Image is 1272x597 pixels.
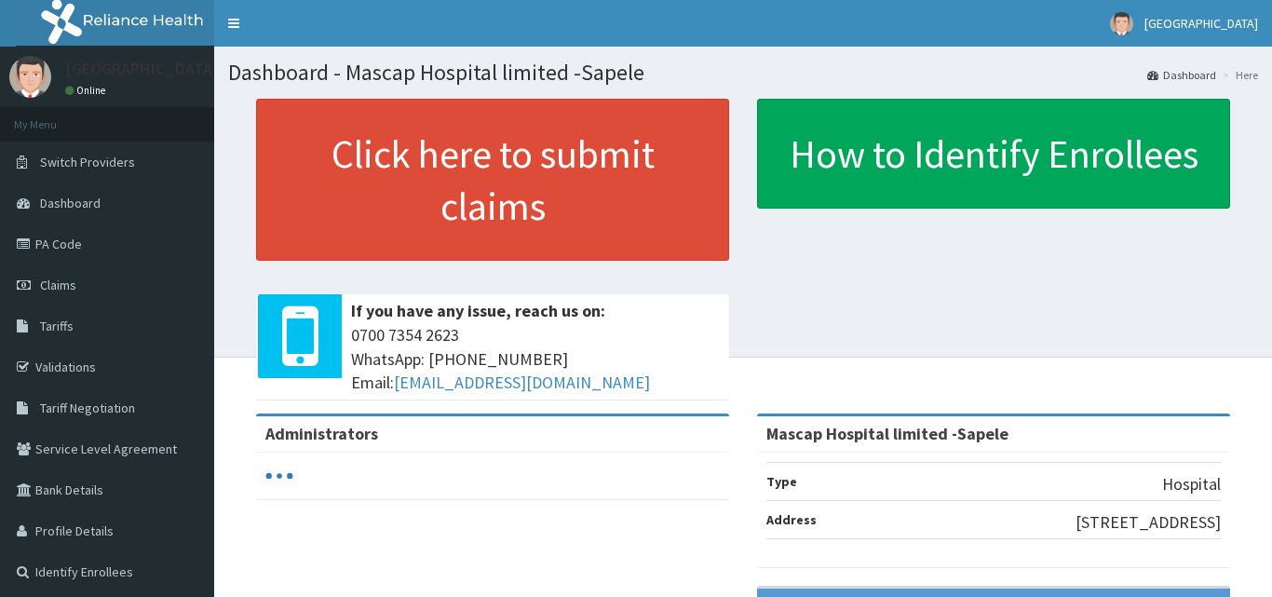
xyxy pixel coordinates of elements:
b: If you have any issue, reach us on: [351,300,605,321]
span: 0700 7354 2623 WhatsApp: [PHONE_NUMBER] Email: [351,323,720,395]
b: Administrators [265,423,378,444]
p: Hospital [1162,472,1221,496]
span: Tariff Negotiation [40,400,135,416]
a: Click here to submit claims [256,99,729,261]
a: Dashboard [1147,67,1216,83]
span: Claims [40,277,76,293]
svg: audio-loading [265,462,293,490]
img: User Image [9,56,51,98]
p: [GEOGRAPHIC_DATA] [65,61,219,77]
b: Address [766,511,817,528]
span: [GEOGRAPHIC_DATA] [1144,15,1258,32]
strong: Mascap Hospital limited -Sapele [766,423,1008,444]
span: Dashboard [40,195,101,211]
span: Tariffs [40,318,74,334]
h1: Dashboard - Mascap Hospital limited -Sapele [228,61,1258,85]
li: Here [1218,67,1258,83]
span: Switch Providers [40,154,135,170]
a: How to Identify Enrollees [757,99,1230,209]
a: Online [65,84,110,97]
a: [EMAIL_ADDRESS][DOMAIN_NAME] [394,372,650,393]
b: Type [766,473,797,490]
p: [STREET_ADDRESS] [1076,510,1221,535]
img: User Image [1110,12,1133,35]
